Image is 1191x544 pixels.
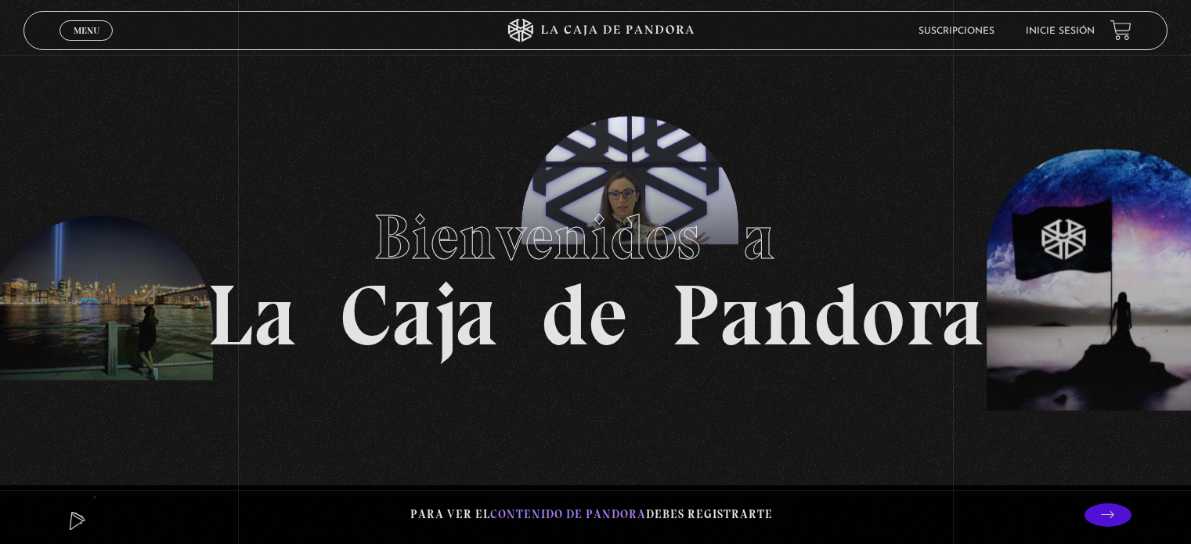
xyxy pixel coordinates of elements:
[68,39,105,50] span: Cerrar
[410,504,773,525] p: Para ver el debes registrarte
[74,26,99,35] span: Menu
[1026,27,1095,36] a: Inicie sesión
[374,200,818,275] span: Bienvenidos a
[1110,20,1131,41] a: View your shopping cart
[919,27,994,36] a: Suscripciones
[207,186,984,358] h1: La Caja de Pandora
[490,507,646,521] span: contenido de Pandora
